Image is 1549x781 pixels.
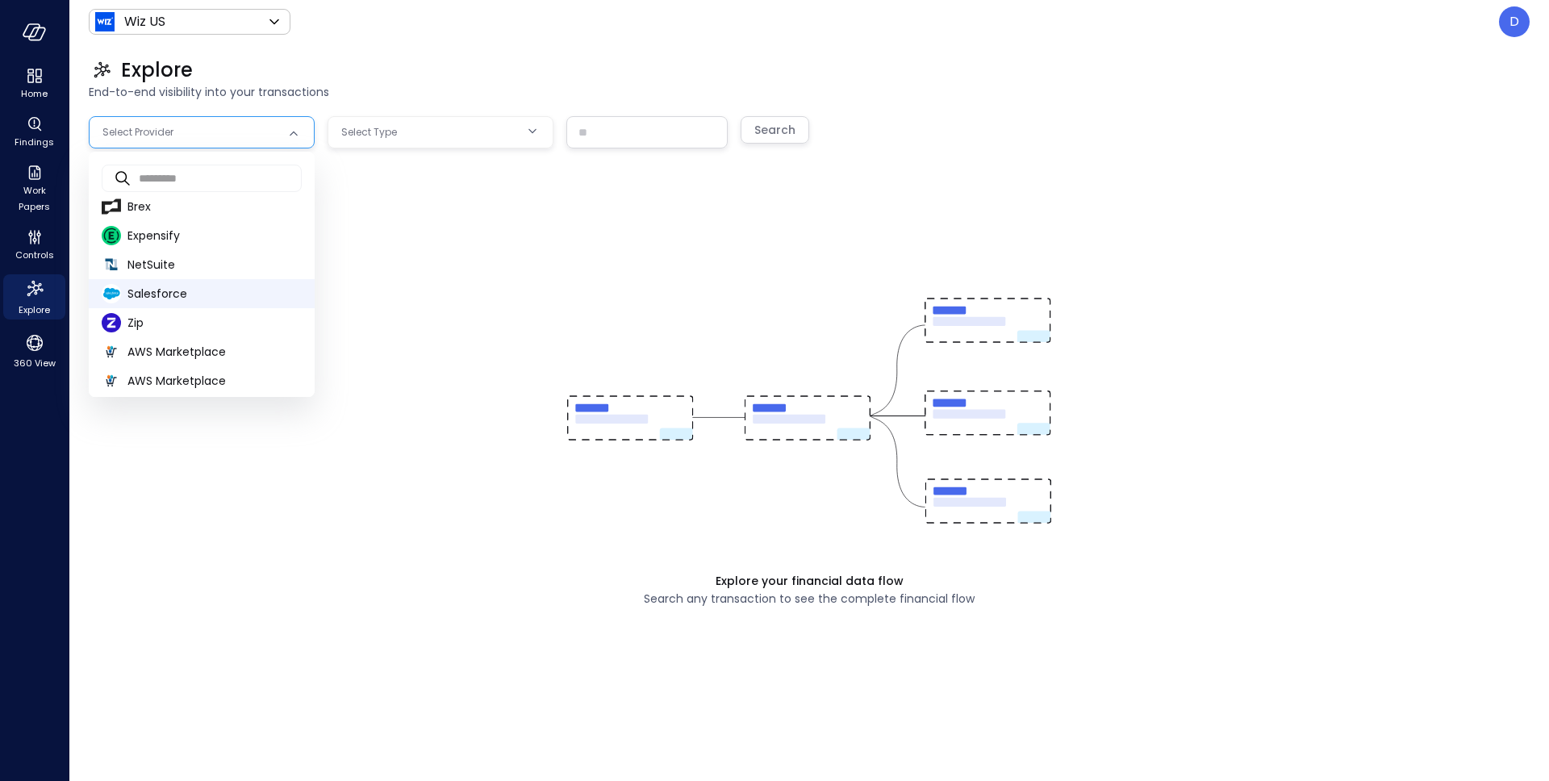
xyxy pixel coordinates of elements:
span: AWS Marketplace [127,344,302,361]
img: zip [102,313,121,332]
img: salesforce [102,284,121,303]
span: NetSuite [127,257,302,274]
span: Expensify [127,228,302,244]
img: expensify [102,226,121,245]
span: Zip [127,315,302,332]
img: aws_marketplace [102,371,121,390]
img: brex [102,197,121,216]
img: netsuite [102,255,121,274]
span: AWS Marketplace [127,373,302,390]
span: Salesforce [127,286,302,303]
img: aws [102,342,121,361]
span: Brex [127,198,302,215]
